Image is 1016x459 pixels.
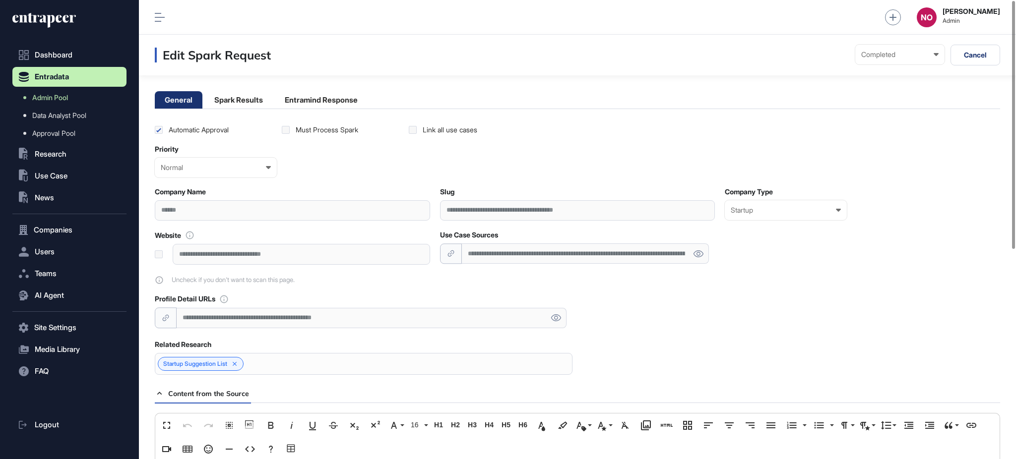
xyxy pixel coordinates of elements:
[515,415,530,435] button: H6
[172,276,295,284] span: Uncheck if you don't want to scan this page.
[941,415,960,435] button: Quote
[699,415,718,435] button: Align Left
[35,172,67,180] span: Use Case
[858,415,877,435] button: Paragraph Style
[920,415,939,435] button: Increase Indent (Ctrl+])
[155,295,215,303] label: Profile Detail URLs
[155,48,271,62] h3: Edit Spark Request
[837,415,856,435] button: Paragraph Format
[800,415,808,435] button: Ordered List
[12,166,127,186] button: Use Case
[32,112,86,119] span: Data Analyst Pool
[407,415,429,435] button: 16
[12,45,127,65] a: Dashboard
[155,341,211,348] label: Related Research
[440,231,498,239] label: Use Case Sources
[482,421,497,429] span: H4
[720,415,739,435] button: Align Center
[178,439,197,459] button: Insert Table
[423,125,477,135] div: Link all use cases
[155,145,179,153] label: Priority
[32,129,75,137] span: Approval Pool
[155,231,181,239] label: Website
[12,67,127,87] button: Entradata
[448,421,463,429] span: H2
[440,188,454,196] label: Slug
[725,188,773,196] label: Company Type
[636,415,655,435] button: Media Library
[157,439,176,459] button: Insert Video
[595,415,614,435] button: Inline Style
[345,415,364,435] button: Subscript
[35,73,69,81] span: Entradata
[35,367,49,375] span: FAQ
[12,340,127,359] button: Media Library
[35,421,59,429] span: Logout
[241,439,259,459] button: Code View
[261,415,280,435] button: Bold (Ctrl+B)
[12,286,127,305] button: AI Agent
[282,439,301,459] button: Table Builder
[782,415,801,435] button: Ordered List
[155,188,206,196] label: Company Name
[482,415,497,435] button: H4
[35,150,66,158] span: Research
[943,17,1000,24] span: Admin
[35,291,64,299] span: AI Agent
[762,415,780,435] button: Align Justify
[204,91,273,109] li: Spark Results
[917,7,937,27] button: NO
[12,264,127,284] button: Teams
[34,226,72,234] span: Companies
[386,415,405,435] button: Font Family
[899,415,918,435] button: Decrease Indent (Ctrl+[)
[409,421,424,429] span: 16
[282,415,301,435] button: Italic (Ctrl+I)
[220,439,239,459] button: Insert Horizontal Line
[951,45,1000,65] button: Cancel
[199,415,218,435] button: Redo (Ctrl+Shift+Z)
[515,421,530,429] span: H6
[810,415,828,435] button: Unordered List
[12,188,127,208] button: News
[879,415,897,435] button: Line Height
[35,194,54,202] span: News
[324,415,343,435] button: Strikethrough (Ctrl+S)
[465,421,480,429] span: H3
[431,415,446,435] button: H1
[32,94,68,102] span: Admin Pool
[241,415,259,435] button: Show blocks
[553,415,572,435] button: Background Color
[303,415,322,435] button: Underline (Ctrl+U)
[12,415,127,435] a: Logout
[499,415,513,435] button: H5
[155,385,251,402] div: Content from the Source
[155,91,202,109] li: General
[616,415,635,435] button: Clear Formatting
[678,415,697,435] button: Responsive Layout
[178,415,197,435] button: Undo (Ctrl+Z)
[35,248,55,256] span: Users
[962,415,981,435] button: Insert Link (Ctrl+K)
[35,51,72,59] span: Dashboard
[12,318,127,338] button: Site Settings
[35,270,57,278] span: Teams
[17,124,127,142] a: Approval Pool
[12,144,127,164] button: Research
[431,421,446,429] span: H1
[741,415,760,435] button: Align Right
[220,415,239,435] button: Select All
[12,220,127,240] button: Companies
[17,107,127,124] a: Data Analyst Pool
[532,415,551,435] button: Text Color
[157,415,176,435] button: Fullscreen
[366,415,384,435] button: Superscript
[261,439,280,459] button: Help (Ctrl+/)
[275,91,368,109] li: Entramind Response
[943,7,1000,15] strong: [PERSON_NAME]
[169,125,229,135] div: Automatic Approval
[657,415,676,435] button: Add HTML
[12,361,127,381] button: FAQ
[34,324,76,332] span: Site Settings
[574,415,593,435] button: Inline Class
